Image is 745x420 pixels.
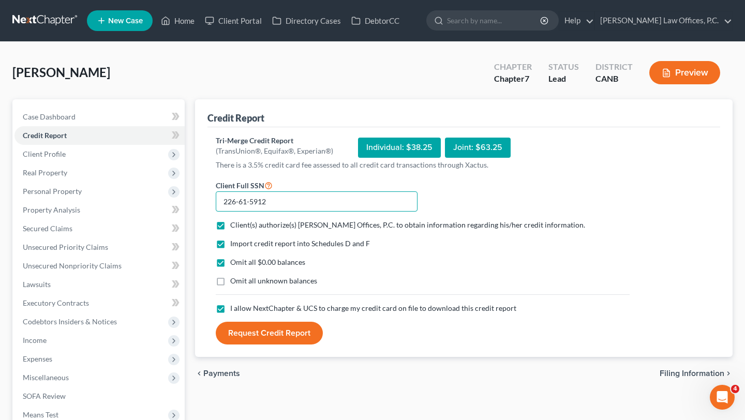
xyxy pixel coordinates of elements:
a: Home [156,11,200,30]
span: Client(s) authorize(s) [PERSON_NAME] Offices, P.C. to obtain information regarding his/her credit... [230,220,585,229]
a: SOFA Review [14,387,185,406]
div: Lead [548,73,579,85]
span: Miscellaneous [23,373,69,382]
span: Means Test [23,410,58,419]
div: Joint: $63.25 [445,138,511,158]
span: Credit Report [23,131,67,140]
a: Case Dashboard [14,108,185,126]
a: Credit Report [14,126,185,145]
a: DebtorCC [346,11,405,30]
div: Credit Report [207,112,264,124]
button: Preview [649,61,720,84]
div: Chapter [494,73,532,85]
div: District [595,61,633,73]
p: There is a 3.5% credit card fee assessed to all credit card transactions through Xactus. [216,160,630,170]
div: Individual: $38.25 [358,138,441,158]
iframe: Intercom live chat [710,385,735,410]
span: Case Dashboard [23,112,76,121]
a: Help [559,11,594,30]
span: Personal Property [23,187,82,196]
a: [PERSON_NAME] Law Offices, P.C. [595,11,732,30]
i: chevron_left [195,369,203,378]
a: Unsecured Priority Claims [14,238,185,257]
span: Omit all unknown balances [230,276,317,285]
div: Status [548,61,579,73]
span: Property Analysis [23,205,80,214]
input: XXX-XX-XXXX [216,191,418,212]
span: Secured Claims [23,224,72,233]
button: Request Credit Report [216,322,323,344]
span: Real Property [23,168,67,177]
div: CANB [595,73,633,85]
a: Unsecured Nonpriority Claims [14,257,185,275]
a: Lawsuits [14,275,185,294]
button: chevron_left Payments [195,369,240,378]
span: Codebtors Insiders & Notices [23,317,117,326]
a: Client Portal [200,11,267,30]
a: Secured Claims [14,219,185,238]
span: Filing Information [660,369,724,378]
span: Income [23,336,47,344]
span: Payments [203,369,240,378]
span: Unsecured Priority Claims [23,243,108,251]
span: Expenses [23,354,52,363]
a: Executory Contracts [14,294,185,312]
span: 7 [525,73,529,83]
span: [PERSON_NAME] [12,65,110,80]
span: Client Profile [23,149,66,158]
span: Lawsuits [23,280,51,289]
button: Filing Information chevron_right [660,369,733,378]
span: Client Full SSN [216,181,264,190]
i: chevron_right [724,369,733,378]
div: Chapter [494,61,532,73]
div: (TransUnion®, Equifax®, Experian®) [216,146,333,156]
a: Property Analysis [14,201,185,219]
span: Unsecured Nonpriority Claims [23,261,122,270]
span: Executory Contracts [23,298,89,307]
a: Directory Cases [267,11,346,30]
span: Omit all $0.00 balances [230,258,305,266]
span: Import credit report into Schedules D and F [230,239,370,248]
span: New Case [108,17,143,25]
input: Search by name... [447,11,542,30]
span: 4 [731,385,739,393]
span: I allow NextChapter & UCS to charge my credit card on file to download this credit report [230,304,516,312]
div: Tri-Merge Credit Report [216,136,333,146]
span: SOFA Review [23,392,66,400]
